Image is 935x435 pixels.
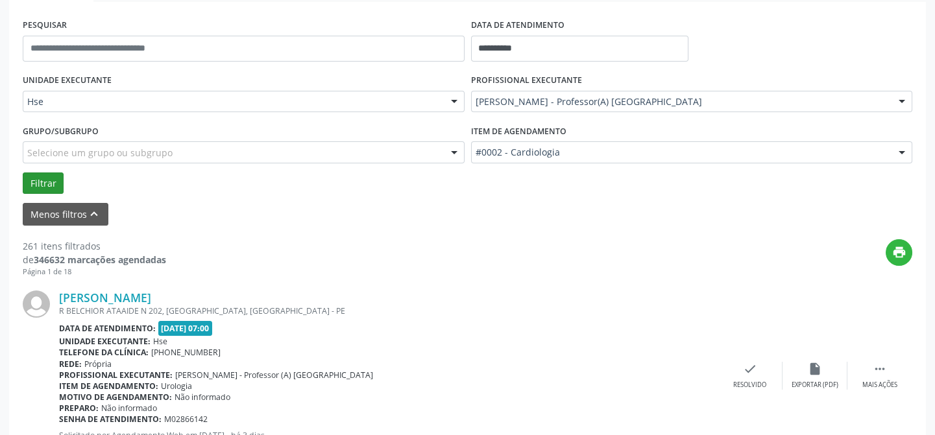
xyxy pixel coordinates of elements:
i: check [743,362,757,376]
b: Telefone da clínica: [59,347,149,358]
b: Preparo: [59,403,99,414]
strong: 346632 marcações agendadas [34,253,166,266]
label: DATA DE ATENDIMENTO [471,16,565,36]
b: Profissional executante: [59,370,173,381]
img: img [23,290,50,318]
span: #0002 - Cardiologia [476,146,886,159]
b: Data de atendimento: [59,323,156,334]
i:  [873,362,887,376]
div: de [23,253,166,266]
span: Urologia [161,381,192,392]
b: Motivo de agendamento: [59,392,172,403]
i: insert_drive_file [808,362,822,376]
b: Unidade executante: [59,336,151,347]
div: Mais ações [862,381,897,390]
button: print [886,239,912,266]
span: Não informado [101,403,157,414]
i: print [892,245,906,259]
label: PESQUISAR [23,16,67,36]
div: Resolvido [733,381,766,390]
div: Página 1 de 18 [23,266,166,277]
span: [PHONE_NUMBER] [151,347,221,358]
b: Rede: [59,359,82,370]
span: [PERSON_NAME] - Professor(A) [GEOGRAPHIC_DATA] [476,95,886,108]
button: Menos filtroskeyboard_arrow_up [23,203,108,226]
span: M02866142 [164,414,208,425]
label: Item de agendamento [471,121,566,141]
label: Grupo/Subgrupo [23,121,99,141]
label: UNIDADE EXECUTANTE [23,71,112,91]
span: Selecione um grupo ou subgrupo [27,146,173,159]
div: Exportar (PDF) [792,381,838,390]
span: Hse [153,336,167,347]
span: [DATE] 07:00 [158,321,213,336]
div: 261 itens filtrados [23,239,166,253]
span: Hse [27,95,438,108]
span: Não informado [175,392,230,403]
span: [PERSON_NAME] - Professor (A) [GEOGRAPHIC_DATA] [175,370,373,381]
label: PROFISSIONAL EXECUTANTE [471,71,582,91]
span: Própria [84,359,112,370]
a: [PERSON_NAME] [59,290,151,305]
button: Filtrar [23,172,64,194]
i: keyboard_arrow_up [87,207,101,221]
b: Senha de atendimento: [59,414,162,425]
div: R BELCHIOR ATAAIDE N 202, [GEOGRAPHIC_DATA], [GEOGRAPHIC_DATA] - PE [59,305,718,316]
b: Item de agendamento: [59,381,158,392]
